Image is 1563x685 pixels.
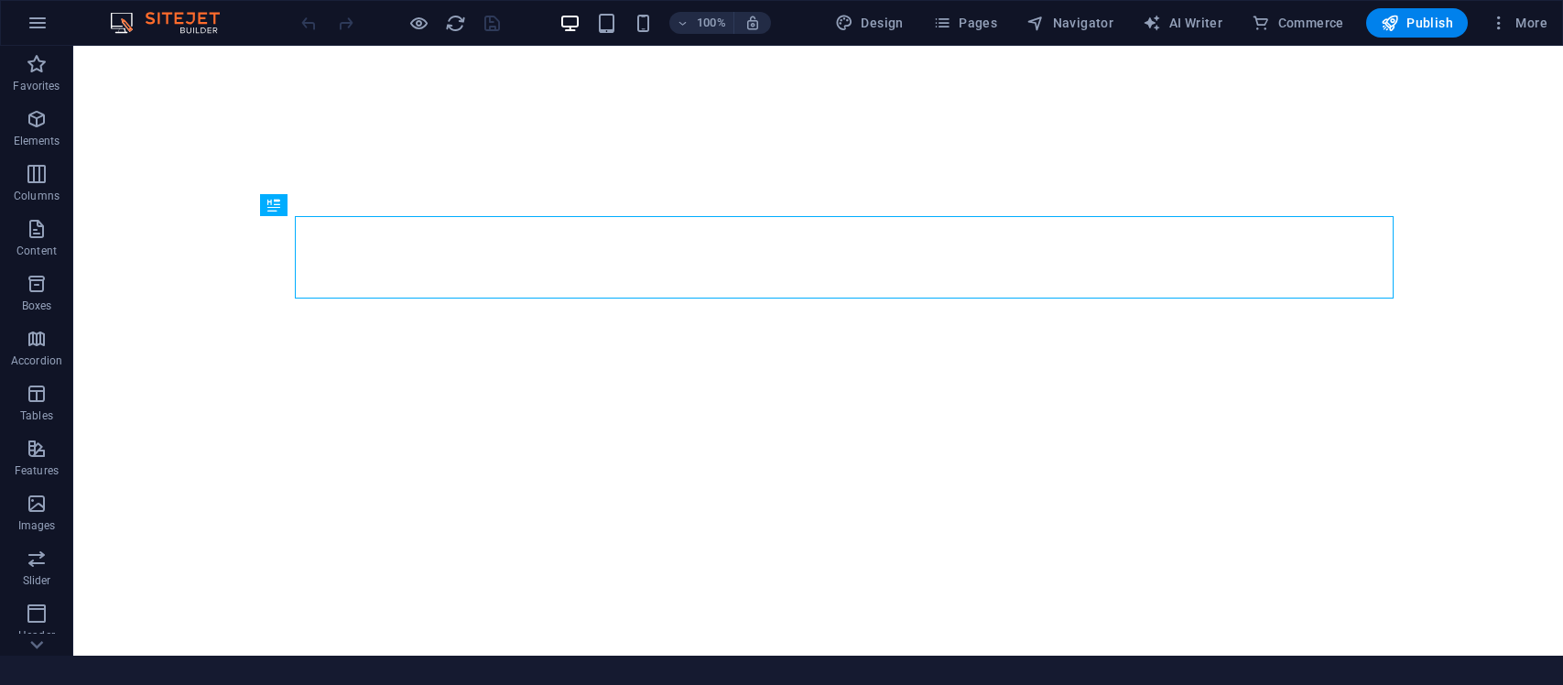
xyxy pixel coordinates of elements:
span: Publish [1381,14,1453,32]
p: Accordion [11,353,62,368]
button: Commerce [1244,8,1351,38]
button: reload [444,12,466,34]
p: Images [18,518,56,533]
span: Navigator [1026,14,1113,32]
p: Tables [20,408,53,423]
button: Click here to leave preview mode and continue editing [407,12,429,34]
button: Design [828,8,911,38]
div: Design (Ctrl+Alt+Y) [828,8,911,38]
i: On resize automatically adjust zoom level to fit chosen device. [744,15,761,31]
h6: 100% [697,12,726,34]
button: 100% [669,12,734,34]
p: Header [18,628,55,643]
p: Favorites [13,79,60,93]
span: Commerce [1252,14,1344,32]
button: More [1482,8,1555,38]
button: AI Writer [1135,8,1230,38]
span: Design [835,14,904,32]
p: Content [16,244,57,258]
p: Elements [14,134,60,148]
p: Features [15,463,59,478]
p: Slider [23,573,51,588]
button: Navigator [1019,8,1121,38]
button: Publish [1366,8,1468,38]
img: Editor Logo [105,12,243,34]
span: AI Writer [1143,14,1222,32]
i: Reload page [445,13,466,34]
p: Boxes [22,299,52,313]
p: Columns [14,189,60,203]
button: Pages [926,8,1004,38]
span: More [1490,14,1547,32]
span: Pages [933,14,997,32]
